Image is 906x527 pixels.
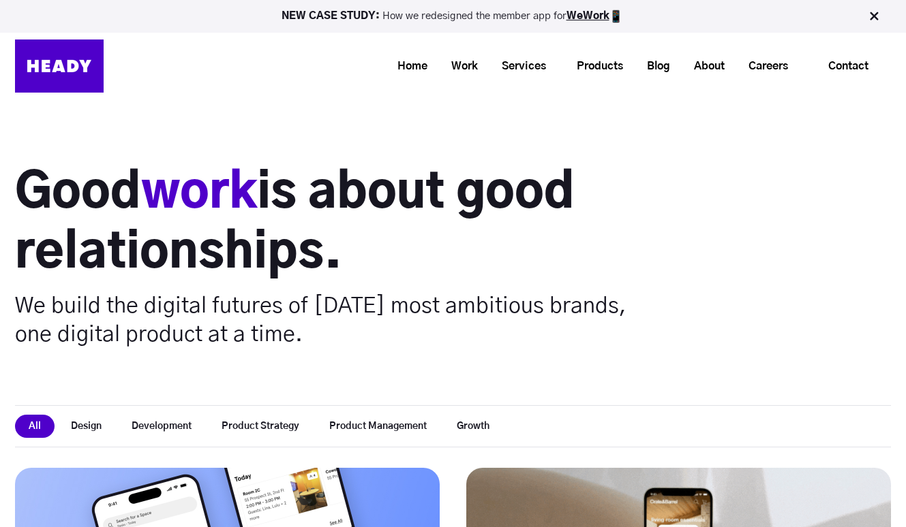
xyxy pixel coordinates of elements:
p: How we redesigned the member app for [6,10,900,23]
button: Development [118,415,205,438]
button: Product Strategy [208,415,313,438]
a: Work [434,54,485,79]
img: Close Bar [867,10,881,23]
h1: Good is about good relationships. [15,164,628,283]
button: Product Management [316,415,440,438]
a: Home [380,54,434,79]
div: Navigation Menu [117,50,891,82]
a: About [677,54,731,79]
a: Services [485,54,553,79]
button: Growth [443,415,503,438]
button: All [15,415,55,438]
button: Design [57,415,115,438]
a: Careers [731,54,795,79]
strong: NEW CASE STUDY: [282,11,382,21]
img: app emoji [609,10,623,23]
a: Blog [630,54,677,79]
a: Products [560,54,630,79]
img: Heady_Logo_Web-01 (1) [15,39,104,93]
a: WeWork [567,11,609,21]
span: work [141,170,257,217]
p: We build the digital futures of [DATE] most ambitious brands, one digital product at a time. [15,291,628,349]
a: Contact [806,50,890,82]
